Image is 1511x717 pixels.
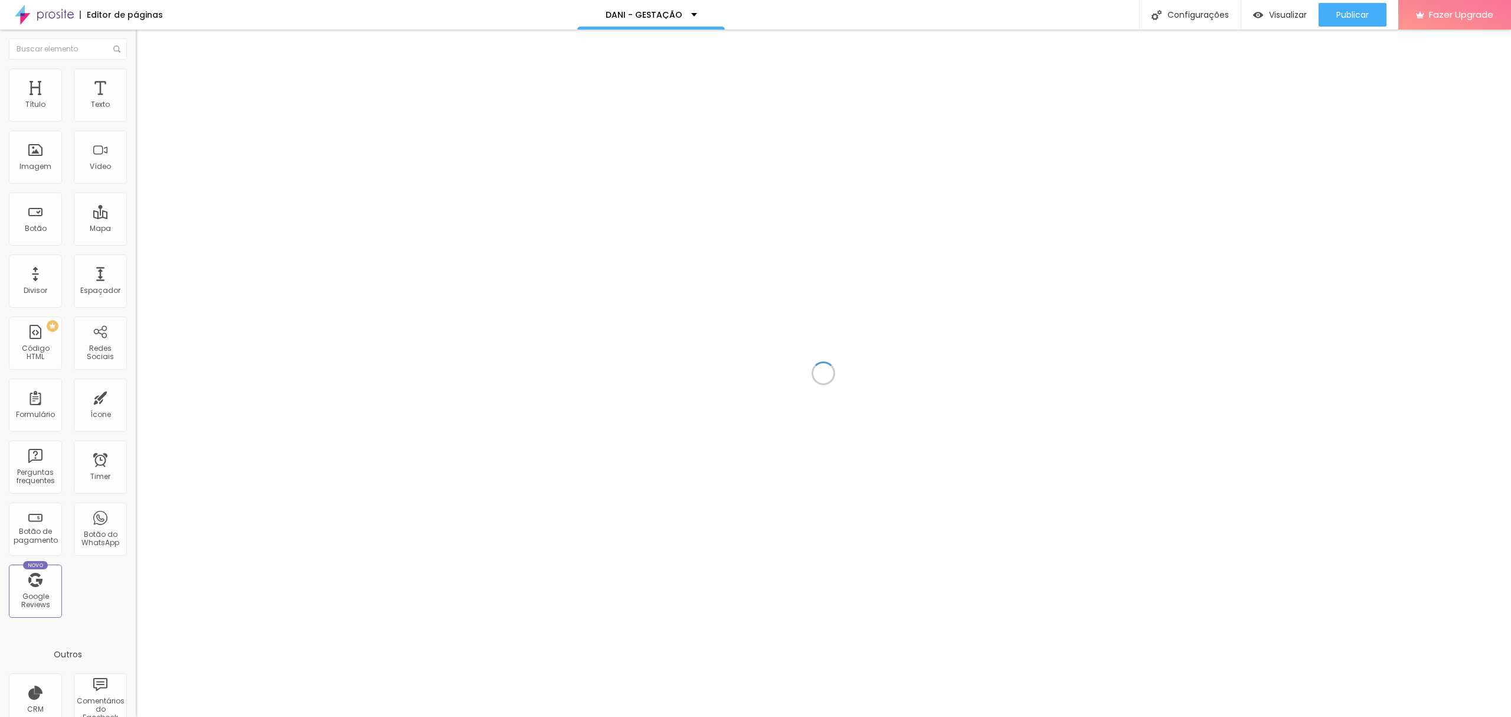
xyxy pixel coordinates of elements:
p: DANI - GESTAÇÃO [606,11,682,19]
div: CRM [27,705,44,713]
div: Redes Sociais [77,344,123,361]
span: Visualizar [1269,10,1307,19]
div: Ícone [90,410,111,419]
div: Texto [91,100,110,109]
div: Mapa [90,224,111,233]
div: Vídeo [90,162,111,171]
div: Código HTML [12,344,58,361]
button: Publicar [1319,3,1386,27]
img: view-1.svg [1253,10,1263,20]
div: Botão [25,224,47,233]
div: Editor de páginas [80,11,163,19]
div: Formulário [16,410,55,419]
div: Botão de pagamento [12,527,58,545]
img: Icone [113,45,120,53]
div: Título [25,100,45,109]
div: Espaçador [80,286,120,295]
div: Novo [23,561,48,569]
div: Botão do WhatsApp [77,530,123,547]
div: Google Reviews [12,592,58,610]
button: Visualizar [1241,3,1319,27]
div: Imagem [19,162,51,171]
img: Icone [1152,10,1162,20]
div: Perguntas frequentes [12,468,58,485]
div: Divisor [24,286,47,295]
span: Publicar [1336,10,1369,19]
div: Timer [90,472,110,481]
span: Fazer Upgrade [1429,9,1493,19]
input: Buscar elemento [9,38,127,60]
